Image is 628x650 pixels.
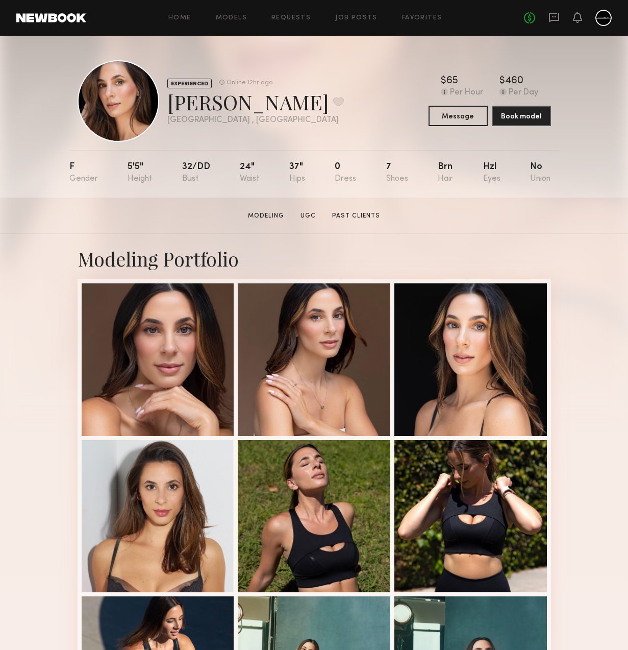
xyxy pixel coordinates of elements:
a: Modeling [244,211,288,221]
div: Brn [438,162,453,183]
a: Job Posts [335,15,378,21]
div: 460 [505,76,523,86]
a: Requests [271,15,311,21]
a: Models [216,15,247,21]
div: Online 12hr ago [227,80,272,86]
div: [GEOGRAPHIC_DATA] , [GEOGRAPHIC_DATA] [167,116,344,125]
button: Book model [492,106,551,126]
div: 24" [240,162,259,183]
div: 37" [289,162,305,183]
div: 5'5" [128,162,152,183]
div: 0 [335,162,356,183]
div: EXPERIENCED [167,79,212,88]
div: Modeling Portfolio [78,246,551,271]
div: $ [441,76,446,86]
div: 32/dd [182,162,210,183]
button: Message [429,106,488,126]
div: Per Hour [450,88,483,98]
div: F [69,162,98,183]
div: $ [499,76,505,86]
div: 65 [446,76,458,86]
a: Favorites [402,15,442,21]
div: [PERSON_NAME] [167,88,344,115]
div: Hzl [483,162,500,183]
a: Home [168,15,191,21]
div: 7 [386,162,408,183]
div: No [530,162,550,183]
a: UGC [296,211,320,221]
div: Per Day [509,88,538,98]
a: Past Clients [328,211,384,221]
